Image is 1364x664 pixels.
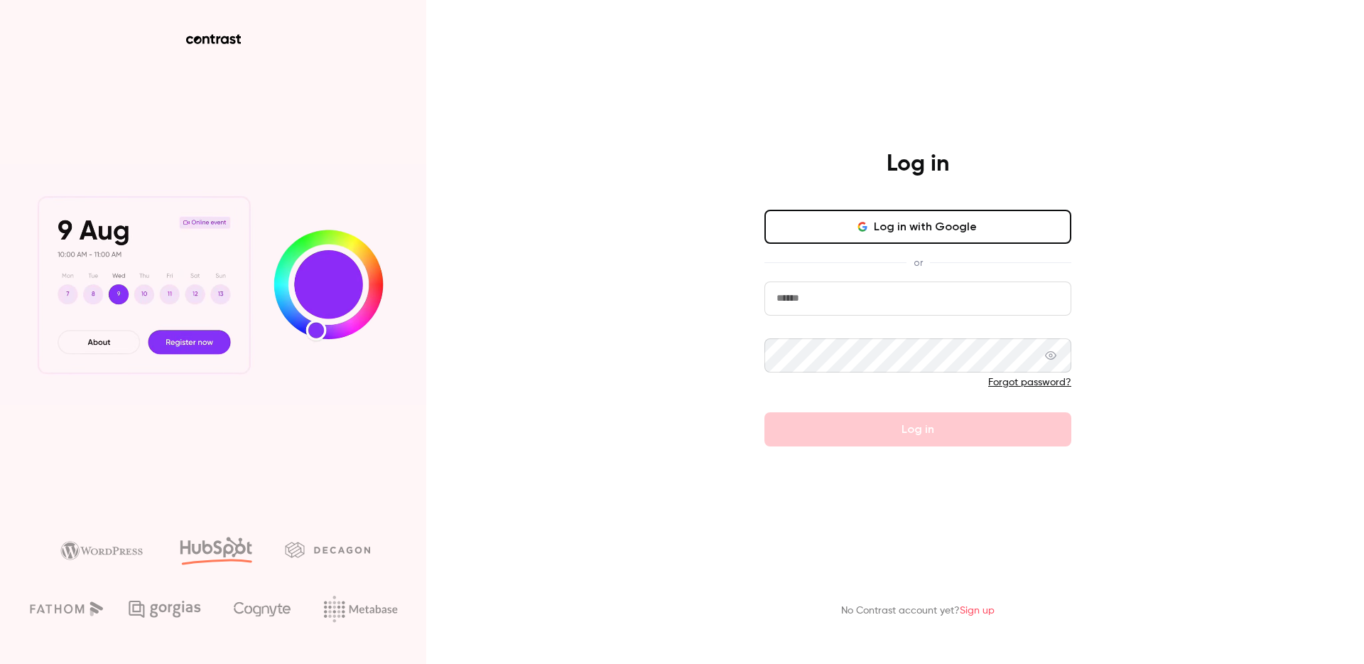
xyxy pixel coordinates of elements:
img: decagon [285,542,370,557]
h4: Log in [887,150,949,178]
a: Sign up [960,606,995,616]
p: No Contrast account yet? [841,604,995,619]
button: Log in with Google [764,210,1071,244]
a: Forgot password? [988,377,1071,387]
span: or [906,255,930,270]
